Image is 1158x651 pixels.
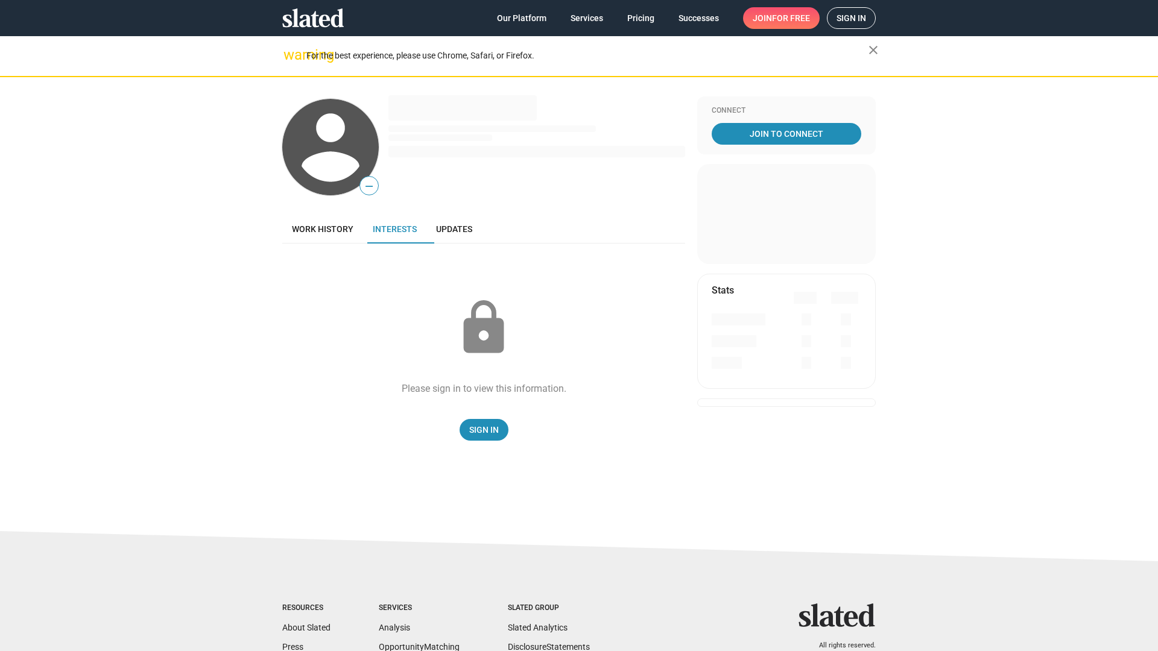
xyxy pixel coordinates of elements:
[837,8,866,28] span: Sign in
[772,7,810,29] span: for free
[508,623,568,632] a: Slated Analytics
[679,7,719,29] span: Successes
[292,224,353,234] span: Work history
[627,7,654,29] span: Pricing
[282,623,331,632] a: About Slated
[669,7,729,29] a: Successes
[282,215,363,244] a: Work history
[508,603,590,613] div: Slated Group
[866,43,881,57] mat-icon: close
[460,419,508,441] a: Sign In
[712,106,861,116] div: Connect
[402,382,566,395] div: Please sign in to view this information.
[436,224,472,234] span: Updates
[454,298,514,358] mat-icon: lock
[618,7,664,29] a: Pricing
[282,603,331,613] div: Resources
[487,7,556,29] a: Our Platform
[379,623,410,632] a: Analysis
[363,215,426,244] a: Interests
[561,7,613,29] a: Services
[571,7,603,29] span: Services
[753,7,810,29] span: Join
[743,7,820,29] a: Joinfor free
[469,419,499,441] span: Sign In
[360,178,378,194] span: —
[283,48,298,62] mat-icon: warning
[426,215,482,244] a: Updates
[373,224,417,234] span: Interests
[712,123,861,145] a: Join To Connect
[306,48,868,64] div: For the best experience, please use Chrome, Safari, or Firefox.
[497,7,546,29] span: Our Platform
[827,7,876,29] a: Sign in
[379,603,460,613] div: Services
[714,123,859,145] span: Join To Connect
[712,284,734,297] mat-card-title: Stats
